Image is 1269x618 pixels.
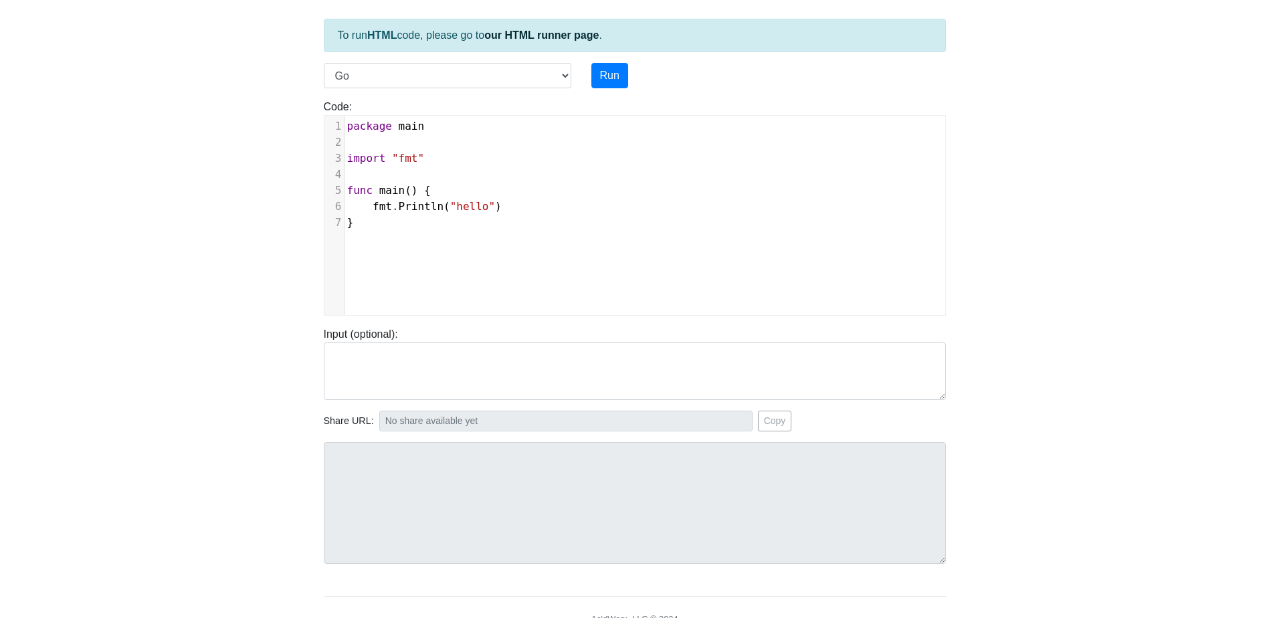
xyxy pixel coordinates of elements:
[324,414,374,429] span: Share URL:
[324,19,946,52] div: To run code, please go to .
[347,184,431,197] span: () {
[347,200,502,213] span: ( )
[379,184,405,197] span: main
[314,326,956,400] div: Input (optional):
[324,183,344,199] div: 5
[392,152,424,165] span: "fmt"
[324,118,344,134] div: 1
[324,167,344,183] div: 4
[324,134,344,150] div: 2
[347,152,386,165] span: import
[591,63,628,88] button: Run
[347,120,392,132] span: package
[484,29,599,41] a: our HTML runner page
[347,216,354,229] span: }
[379,411,753,431] input: No share available yet
[399,120,425,132] span: main
[314,99,956,316] div: Code:
[399,200,444,213] span: Println
[373,200,392,213] span: fmt
[324,150,344,167] div: 3
[758,411,792,431] button: Copy
[347,184,373,197] span: func
[367,29,397,41] strong: HTML
[392,200,399,213] span: .
[324,215,344,231] div: 7
[450,200,495,213] span: "hello"
[324,199,344,215] div: 6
